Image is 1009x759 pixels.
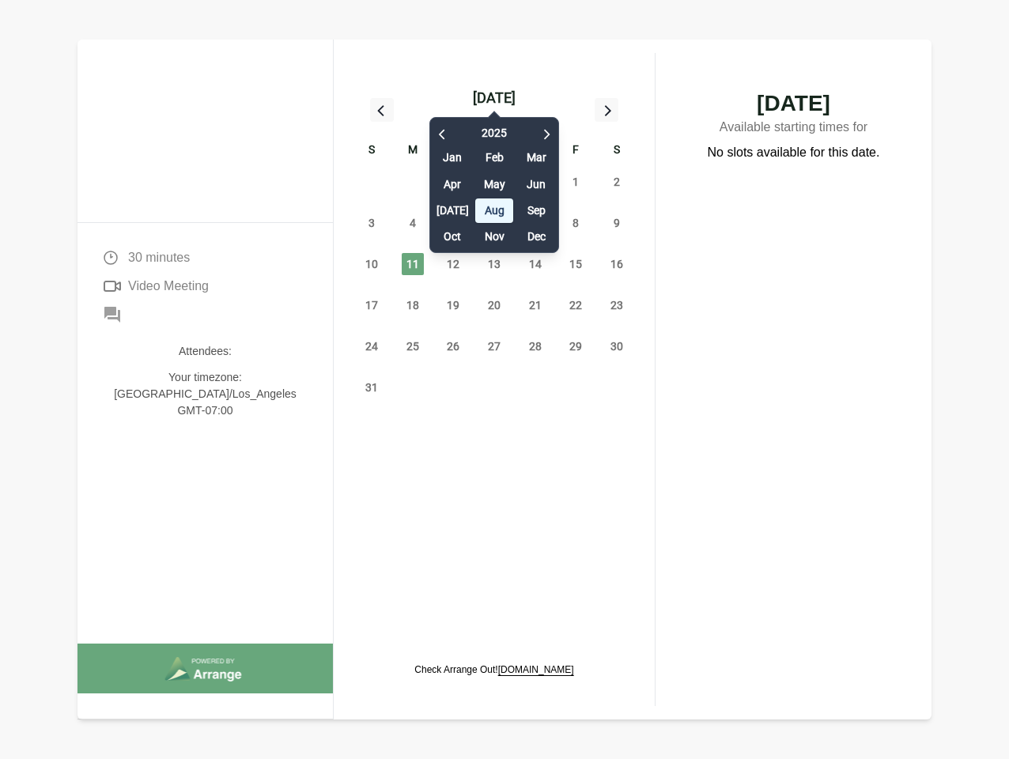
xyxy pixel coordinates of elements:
[556,141,597,161] div: F
[351,141,392,161] div: S
[402,294,424,316] span: Monday, August 18, 2025
[606,171,628,193] span: Saturday, August 2, 2025
[473,87,516,109] div: [DATE]
[596,141,637,161] div: S
[402,212,424,234] span: Monday, August 4, 2025
[606,294,628,316] span: Saturday, August 23, 2025
[565,212,587,234] span: Friday, August 8, 2025
[414,663,573,676] p: Check Arrange Out!
[442,253,464,275] span: Tuesday, August 12, 2025
[606,335,628,357] span: Saturday, August 30, 2025
[483,253,505,275] span: Wednesday, August 13, 2025
[361,335,383,357] span: Sunday, August 24, 2025
[402,335,424,357] span: Monday, August 25, 2025
[128,248,190,267] span: 30 minutes
[103,343,308,360] p: Attendees:
[483,335,505,357] span: Wednesday, August 27, 2025
[128,277,209,296] span: Video Meeting
[524,253,546,275] span: Thursday, August 14, 2025
[708,143,880,162] p: No slots available for this date.
[565,253,587,275] span: Friday, August 15, 2025
[442,335,464,357] span: Tuesday, August 26, 2025
[687,115,900,143] p: Available starting times for
[687,93,900,115] span: [DATE]
[498,664,574,675] a: [DOMAIN_NAME]
[565,335,587,357] span: Friday, August 29, 2025
[524,335,546,357] span: Thursday, August 28, 2025
[524,294,546,316] span: Thursday, August 21, 2025
[442,294,464,316] span: Tuesday, August 19, 2025
[483,294,505,316] span: Wednesday, August 20, 2025
[361,294,383,316] span: Sunday, August 17, 2025
[402,253,424,275] span: Monday, August 11, 2025
[361,376,383,398] span: Sunday, August 31, 2025
[361,212,383,234] span: Sunday, August 3, 2025
[103,369,308,419] p: Your timezone: [GEOGRAPHIC_DATA]/Los_Angeles GMT-07:00
[565,294,587,316] span: Friday, August 22, 2025
[565,171,587,193] span: Friday, August 1, 2025
[361,253,383,275] span: Sunday, August 10, 2025
[392,141,433,161] div: M
[606,253,628,275] span: Saturday, August 16, 2025
[606,212,628,234] span: Saturday, August 9, 2025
